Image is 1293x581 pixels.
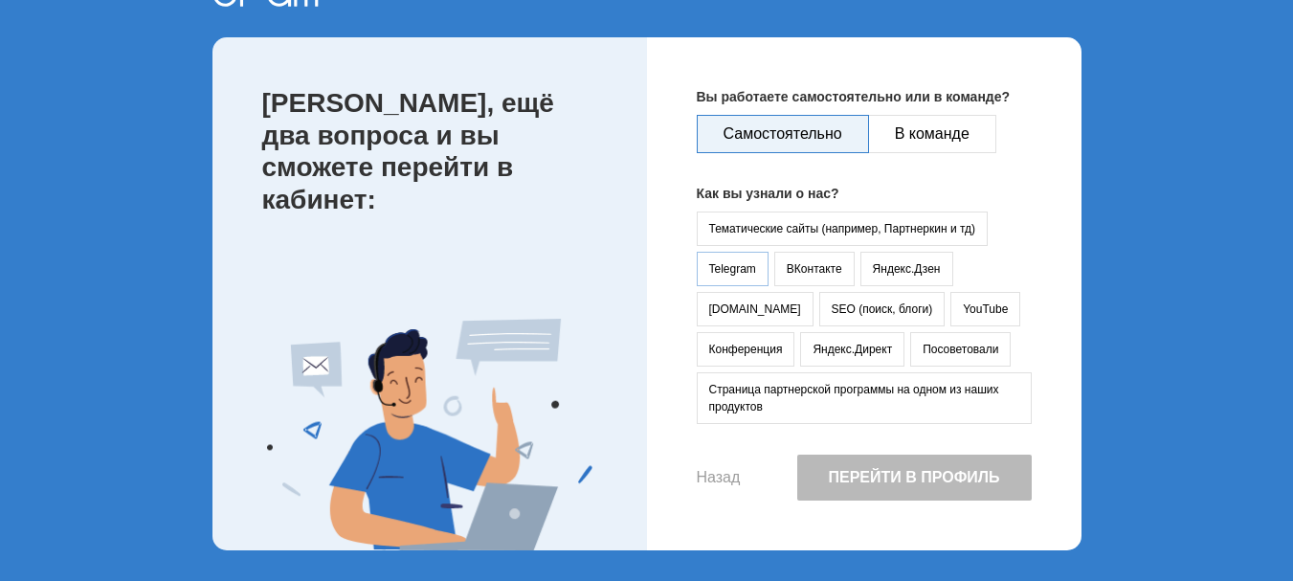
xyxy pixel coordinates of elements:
button: Посоветовали [910,332,1011,367]
button: SEO (поиск, блоги) [819,292,946,326]
p: Вы работаете самостоятельно или в команде? [697,87,1032,107]
button: Тематические сайты (например, Партнеркин и тд) [697,212,989,246]
button: ВКонтакте [774,252,855,286]
p: [PERSON_NAME], ещё два вопроса и вы сможете перейти в кабинет: [262,87,609,215]
button: Конференция [697,332,795,367]
button: [DOMAIN_NAME] [697,292,814,326]
button: YouTube [950,292,1020,326]
img: Expert Image [267,319,592,550]
button: Telegram [697,252,769,286]
p: Как вы узнали о нас? [697,184,1032,204]
button: Страница партнерской программы на одном из наших продуктов [697,372,1032,424]
button: В команде [868,115,996,153]
button: Самостоятельно [697,115,869,153]
button: Перейти в профиль [797,455,1032,501]
button: Яндекс.Директ [800,332,904,367]
button: Яндекс.Дзен [860,252,953,286]
button: Назад [697,469,741,486]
